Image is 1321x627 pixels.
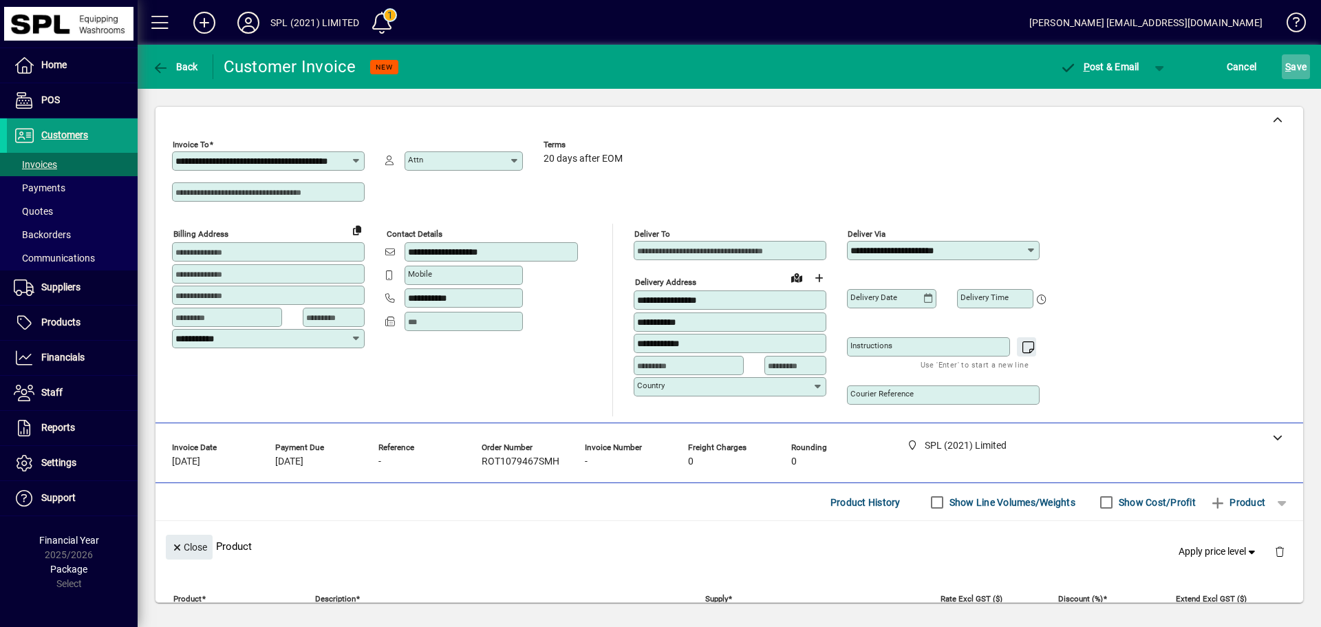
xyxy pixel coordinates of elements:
[1285,56,1307,78] span: ave
[14,159,57,170] span: Invoices
[7,200,138,223] a: Quotes
[7,446,138,480] a: Settings
[850,293,897,302] mat-label: Delivery date
[138,54,213,79] app-page-header-button: Back
[39,535,99,546] span: Financial Year
[850,389,914,398] mat-label: Courier Reference
[14,253,95,264] span: Communications
[1203,490,1272,515] button: Product
[1282,54,1310,79] button: Save
[155,521,1303,571] div: Product
[41,317,80,328] span: Products
[1276,3,1304,47] a: Knowledge Base
[544,140,626,149] span: Terms
[226,10,270,35] button: Profile
[41,94,60,105] span: POS
[1223,54,1260,79] button: Cancel
[14,206,53,217] span: Quotes
[808,267,830,289] button: Choose address
[850,341,892,350] mat-label: Instructions
[791,456,797,467] span: 0
[825,490,906,515] button: Product History
[408,155,423,164] mat-label: Attn
[1179,544,1258,559] span: Apply price level
[50,564,87,575] span: Package
[921,357,1029,372] mat-hint: Use 'Enter' to start a new line
[1029,12,1263,34] div: [PERSON_NAME] [EMAIL_ADDRESS][DOMAIN_NAME]
[41,422,75,433] span: Reports
[848,229,885,239] mat-label: Deliver via
[172,456,200,467] span: [DATE]
[7,83,138,118] a: POS
[1263,545,1296,557] app-page-header-button: Delete
[941,594,1002,604] mat-label: Rate excl GST ($)
[224,56,356,78] div: Customer Invoice
[378,456,381,467] span: -
[41,387,63,398] span: Staff
[315,594,356,604] mat-label: Description
[173,594,202,604] mat-label: Product
[544,153,623,164] span: 20 days after EOM
[7,223,138,246] a: Backorders
[41,59,67,70] span: Home
[41,457,76,468] span: Settings
[482,456,559,467] span: ROT1079467SMH
[182,10,226,35] button: Add
[1060,61,1139,72] span: ost & Email
[7,153,138,176] a: Invoices
[637,381,665,390] mat-label: Country
[152,61,198,72] span: Back
[41,129,88,140] span: Customers
[1084,61,1090,72] span: P
[1058,594,1103,604] mat-label: Discount (%)
[634,229,670,239] mat-label: Deliver To
[7,411,138,445] a: Reports
[705,594,728,604] mat-label: Supply
[275,456,303,467] span: [DATE]
[786,266,808,288] a: View on map
[270,12,359,34] div: SPL (2021) LIMITED
[1210,491,1265,513] span: Product
[41,281,80,293] span: Suppliers
[376,63,393,72] span: NEW
[149,54,202,79] button: Back
[960,293,1009,302] mat-label: Delivery time
[171,536,207,559] span: Close
[7,48,138,83] a: Home
[1116,496,1196,509] label: Show Cost/Profit
[1263,535,1296,568] button: Delete
[585,456,588,467] span: -
[7,481,138,516] a: Support
[408,269,432,279] mat-label: Mobile
[41,352,85,363] span: Financials
[7,246,138,270] a: Communications
[830,491,901,513] span: Product History
[1285,61,1291,72] span: S
[1173,540,1264,564] button: Apply price level
[1053,54,1146,79] button: Post & Email
[7,176,138,200] a: Payments
[162,540,216,553] app-page-header-button: Close
[166,535,213,560] button: Close
[7,376,138,410] a: Staff
[947,496,1075,509] label: Show Line Volumes/Weights
[688,456,694,467] span: 0
[173,140,209,149] mat-label: Invoice To
[14,229,71,240] span: Backorders
[14,182,65,193] span: Payments
[7,270,138,305] a: Suppliers
[346,219,368,241] button: Copy to Delivery address
[1227,56,1257,78] span: Cancel
[1176,594,1247,604] mat-label: Extend excl GST ($)
[41,492,76,503] span: Support
[7,306,138,340] a: Products
[7,341,138,375] a: Financials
